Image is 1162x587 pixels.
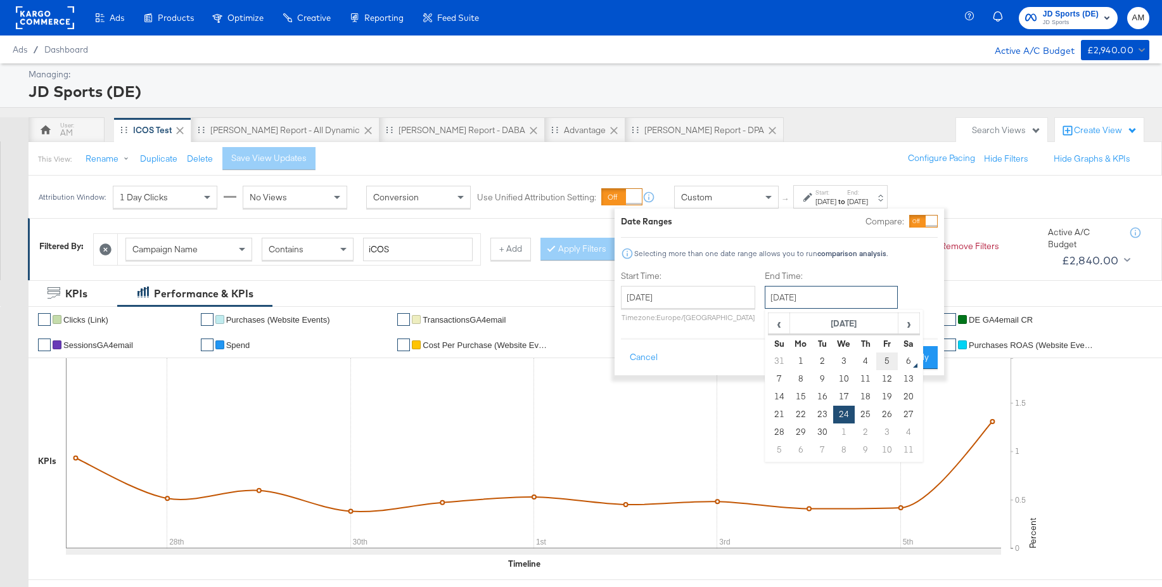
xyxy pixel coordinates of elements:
[77,148,143,171] button: Rename
[817,248,886,258] strong: comparison analysis
[833,352,855,370] td: 3
[969,340,1095,350] span: Purchases ROAS (Website Events)
[27,44,44,55] span: /
[621,270,755,282] label: Start Time:
[644,124,764,136] div: [PERSON_NAME] Report - DPA
[1019,7,1118,29] button: JD Sports (DE)JD Sports
[1048,226,1118,250] div: Active A/C Budget
[226,315,330,325] span: Purchases (Website Events)
[833,423,855,441] td: 1
[972,124,1041,136] div: Search Views
[812,388,833,406] td: 16
[632,126,639,133] div: Drag to reorder tab
[63,315,108,325] span: Clicks (Link)
[227,13,264,23] span: Optimize
[876,388,898,406] td: 19
[981,40,1075,59] div: Active A/C Budget
[1074,124,1137,137] div: Create View
[790,352,812,370] td: 1
[836,197,847,206] strong: to
[1054,153,1130,165] button: Hide Graphs & KPIs
[812,370,833,388] td: 9
[44,44,88,55] a: Dashboard
[437,13,479,23] span: Feed Suite
[943,313,956,326] a: ✔
[65,287,87,301] div: KPIs
[198,126,205,133] div: Drag to reorder tab
[765,270,903,282] label: End Time:
[899,147,984,170] button: Configure Pacing
[899,314,919,333] span: ›
[865,216,904,228] label: Compare:
[847,197,868,207] div: [DATE]
[790,388,812,406] td: 15
[790,441,812,459] td: 6
[790,313,898,335] th: [DATE]
[226,340,250,350] span: Spend
[898,388,919,406] td: 20
[364,13,404,23] span: Reporting
[1132,11,1144,25] span: AM
[812,423,833,441] td: 30
[876,352,898,370] td: 5
[681,191,712,203] span: Custom
[508,558,540,570] div: Timeline
[38,455,56,467] div: KPIs
[110,13,124,23] span: Ads
[898,423,919,441] td: 4
[833,388,855,406] td: 17
[140,153,177,165] button: Duplicate
[1127,7,1149,29] button: AM
[769,314,789,333] span: ‹
[790,370,812,388] td: 8
[812,441,833,459] td: 7
[29,68,1146,81] div: Managing:
[876,370,898,388] td: 12
[855,423,876,441] td: 2
[373,191,419,203] span: Conversion
[60,127,73,139] div: AM
[769,335,790,352] th: Su
[855,406,876,423] td: 25
[13,44,27,55] span: Ads
[564,124,606,136] div: Advantage
[855,335,876,352] th: Th
[269,243,303,255] span: Contains
[1081,40,1149,60] button: £2,940.00
[876,335,898,352] th: Fr
[833,370,855,388] td: 10
[551,126,558,133] div: Drag to reorder tab
[1057,250,1133,271] button: £2,840.00
[399,124,525,136] div: [PERSON_NAME] Report - DABA
[898,406,919,423] td: 27
[898,352,919,370] td: 6
[769,441,790,459] td: 5
[1043,18,1099,28] span: JD Sports
[120,126,127,133] div: Drag to reorder tab
[780,197,792,202] span: ↑
[210,124,360,136] div: [PERSON_NAME] Report - All Dynamic
[187,153,213,165] button: Delete
[621,216,672,228] div: Date Ranges
[490,238,531,261] button: + Add
[38,313,51,326] a: ✔
[634,249,888,258] div: Selecting more than one date range allows you to run .
[201,339,214,351] a: ✔
[812,335,833,352] th: Tu
[898,335,919,352] th: Sa
[158,13,194,23] span: Products
[38,193,106,202] div: Attribution Window:
[621,313,755,322] p: Timezone: Europe/[GEOGRAPHIC_DATA]
[120,191,168,203] span: 1 Day Clicks
[833,441,855,459] td: 8
[876,423,898,441] td: 3
[423,340,549,350] span: Cost Per Purchase (Website Events)
[790,423,812,441] td: 29
[1062,251,1119,270] div: £2,840.00
[969,315,1033,325] span: DE GA4email CR
[297,13,331,23] span: Creative
[855,370,876,388] td: 11
[790,406,812,423] td: 22
[397,313,410,326] a: ✔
